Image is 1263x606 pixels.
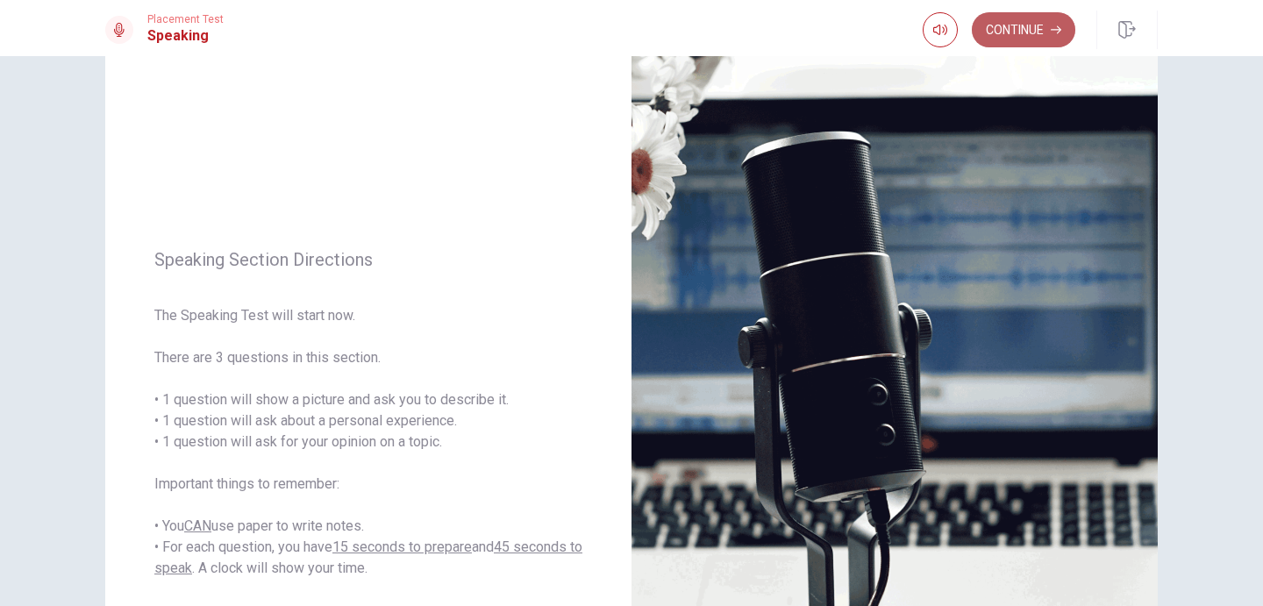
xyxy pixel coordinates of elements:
[147,13,224,25] span: Placement Test
[154,305,582,579] span: The Speaking Test will start now. There are 3 questions in this section. • 1 question will show a...
[147,25,224,46] h1: Speaking
[332,538,472,555] u: 15 seconds to prepare
[154,249,582,270] span: Speaking Section Directions
[972,12,1075,47] button: Continue
[184,517,211,534] u: CAN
